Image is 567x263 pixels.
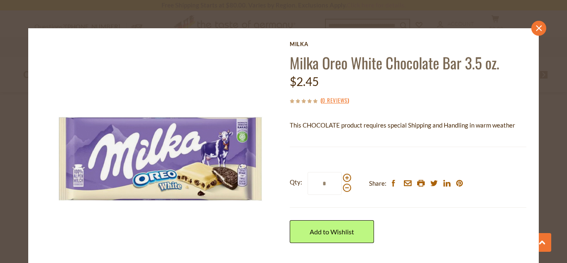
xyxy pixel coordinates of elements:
[290,52,499,74] a: Milka Oreo White Chocolate Bar 3.5 oz.
[290,220,374,243] a: Add to Wishlist
[308,172,342,195] input: Qty:
[369,178,386,189] span: Share:
[290,74,319,88] span: $2.45
[290,120,526,130] p: This CHOCOLATE product requires special Shipping and Handling in warm weather
[298,137,526,147] li: We will ship this product in heat-protective packaging and ice during warm weather months or to w...
[322,96,347,105] a: 0 Reviews
[290,41,526,47] a: Milka
[290,177,302,187] strong: Qty:
[320,96,349,104] span: ( )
